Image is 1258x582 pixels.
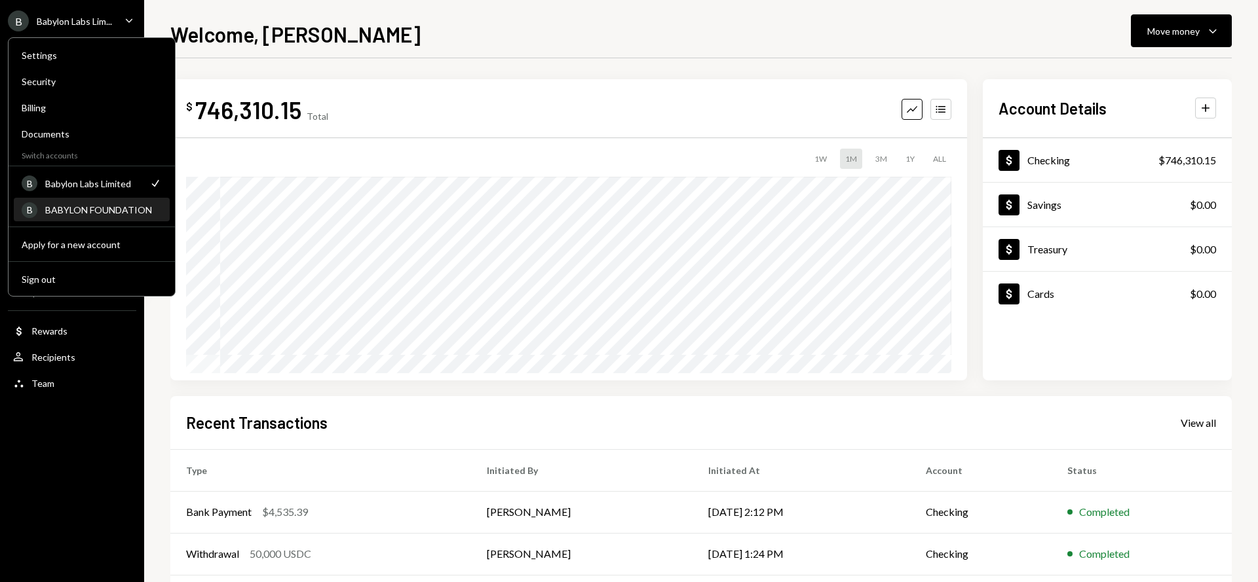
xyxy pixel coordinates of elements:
div: Recipients [31,352,75,363]
a: Checking$746,310.15 [983,138,1232,182]
th: Initiated By [471,449,693,491]
div: Babylon Labs Limited [45,178,141,189]
div: Withdrawal [186,546,239,562]
div: 50,000 USDC [250,546,311,562]
a: Rewards [8,319,136,342]
td: [PERSON_NAME] [471,491,693,533]
div: Completed [1079,504,1130,520]
div: Apply for a new account [22,239,162,250]
a: Savings$0.00 [983,183,1232,227]
a: Recipients [8,345,136,369]
a: Settings [14,43,170,67]
div: $0.00 [1190,286,1216,302]
a: Team [8,371,136,395]
div: 746,310.15 [195,95,301,124]
button: Move money [1131,14,1232,47]
div: ALL [928,149,951,169]
div: Bank Payment [186,504,252,520]
div: B [8,10,29,31]
div: Checking [1027,154,1070,166]
div: Savings [1027,198,1061,211]
th: Initiated At [693,449,910,491]
div: Settings [22,50,162,61]
div: Babylon Labs Lim... [37,16,112,27]
div: Team [31,378,54,389]
div: $4,535.39 [262,504,308,520]
td: [PERSON_NAME] [471,533,693,575]
div: 1M [840,149,862,169]
h1: Welcome, [PERSON_NAME] [170,21,421,47]
div: $746,310.15 [1158,153,1216,168]
div: Cards [1027,287,1054,300]
div: 3M [870,149,892,169]
div: 1Y [900,149,920,169]
div: B [22,175,37,191]
div: Sign out [22,274,162,285]
div: $0.00 [1190,197,1216,213]
div: B [22,202,37,218]
div: Rewards [31,325,67,336]
a: Treasury$0.00 [983,227,1232,271]
div: $ [186,100,193,113]
a: Billing [14,96,170,119]
button: Sign out [14,268,170,291]
th: Account [910,449,1052,491]
div: Billing [22,102,162,113]
div: 1W [809,149,832,169]
td: [DATE] 2:12 PM [693,491,910,533]
td: Checking [910,533,1052,575]
button: Apply for a new account [14,233,170,257]
div: View all [1181,416,1216,429]
div: Documents [22,128,162,139]
div: BABYLON FOUNDATION [45,204,162,215]
th: Type [170,449,471,491]
td: Checking [910,491,1052,533]
div: Switch accounts [9,148,175,160]
a: Cards$0.00 [983,272,1232,316]
a: Documents [14,122,170,145]
a: Security [14,69,170,93]
th: Status [1052,449,1232,491]
div: Security [22,76,162,87]
a: BBABYLON FOUNDATION [14,198,170,221]
div: Total [307,111,328,122]
div: $0.00 [1190,242,1216,257]
h2: Recent Transactions [186,412,328,433]
div: Move money [1147,24,1200,38]
a: View all [1181,415,1216,429]
div: Treasury [1027,243,1067,255]
td: [DATE] 1:24 PM [693,533,910,575]
h2: Account Details [999,98,1107,119]
div: Completed [1079,546,1130,562]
